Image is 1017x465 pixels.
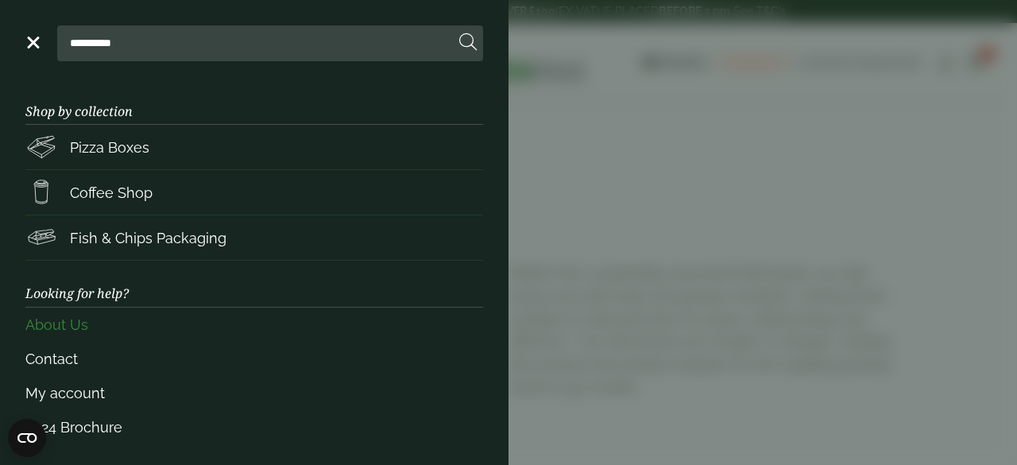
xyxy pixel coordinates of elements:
[70,182,153,203] span: Coffee Shop
[25,308,483,342] a: About Us
[25,131,57,163] img: Pizza_boxes.svg
[25,342,483,376] a: Contact
[25,215,483,260] a: Fish & Chips Packaging
[25,410,483,444] a: 2024 Brochure
[70,137,149,158] span: Pizza Boxes
[25,261,483,307] h3: Looking for help?
[25,222,57,254] img: FishNchip_box.svg
[25,79,483,125] h3: Shop by collection
[8,419,46,457] button: Open CMP widget
[70,227,226,249] span: Fish & Chips Packaging
[25,125,483,169] a: Pizza Boxes
[25,176,57,208] img: HotDrink_paperCup.svg
[25,170,483,215] a: Coffee Shop
[25,376,483,410] a: My account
